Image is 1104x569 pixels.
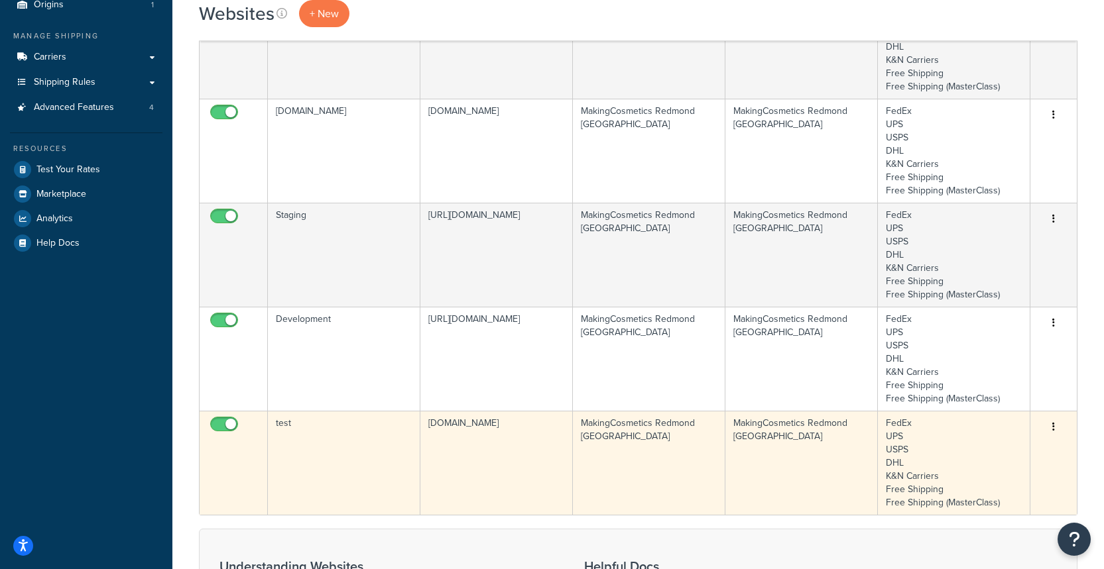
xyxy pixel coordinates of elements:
td: [URL][DOMAIN_NAME] [420,203,573,307]
td: MakingCosmetics Redmond [GEOGRAPHIC_DATA] [725,307,878,411]
span: Analytics [36,213,73,225]
td: Staging [268,203,420,307]
a: Shipping Rules [10,70,162,95]
td: MakingCosmetics Redmond [GEOGRAPHIC_DATA] [573,307,725,411]
td: FedEx UPS USPS DHL K&N Carriers Free Shipping Free Shipping (MasterClass) [878,307,1030,411]
li: Advanced Features [10,95,162,120]
a: Help Docs [10,231,162,255]
span: 4 [149,102,154,113]
a: Advanced Features 4 [10,95,162,120]
td: MakingCosmetics Redmond [GEOGRAPHIC_DATA] [725,203,878,307]
td: MakingCosmetics Redmond [GEOGRAPHIC_DATA] [725,411,878,515]
div: Resources [10,143,162,154]
td: [DOMAIN_NAME] [420,99,573,203]
a: Analytics [10,207,162,231]
span: Test Your Rates [36,164,100,176]
td: Development [268,307,420,411]
td: FedEx UPS USPS DHL K&N Carriers Free Shipping Free Shipping (MasterClass) [878,203,1030,307]
a: Test Your Rates [10,158,162,181]
span: Advanced Features [34,102,114,113]
span: Shipping Rules [34,77,95,88]
span: Carriers [34,52,66,63]
a: Carriers [10,45,162,70]
td: FedEx UPS USPS DHL K&N Carriers Free Shipping Free Shipping (MasterClass) [878,99,1030,203]
td: MakingCosmetics Redmond [GEOGRAPHIC_DATA] [573,411,725,515]
h1: Websites [199,1,275,26]
span: Marketplace [36,189,86,200]
td: [DOMAIN_NAME] [420,411,573,515]
td: test [268,411,420,515]
span: Help Docs [36,238,80,249]
div: Manage Shipping [10,30,162,42]
button: Open Resource Center [1058,523,1091,556]
td: MakingCosmetics Redmond [GEOGRAPHIC_DATA] [573,99,725,203]
td: [DOMAIN_NAME] [268,99,420,203]
td: MakingCosmetics Redmond [GEOGRAPHIC_DATA] [725,99,878,203]
span: + New [310,6,339,21]
td: [URL][DOMAIN_NAME] [420,307,573,411]
td: FedEx UPS USPS DHL K&N Carriers Free Shipping Free Shipping (MasterClass) [878,411,1030,515]
a: Marketplace [10,182,162,206]
td: MakingCosmetics Redmond [GEOGRAPHIC_DATA] [573,203,725,307]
